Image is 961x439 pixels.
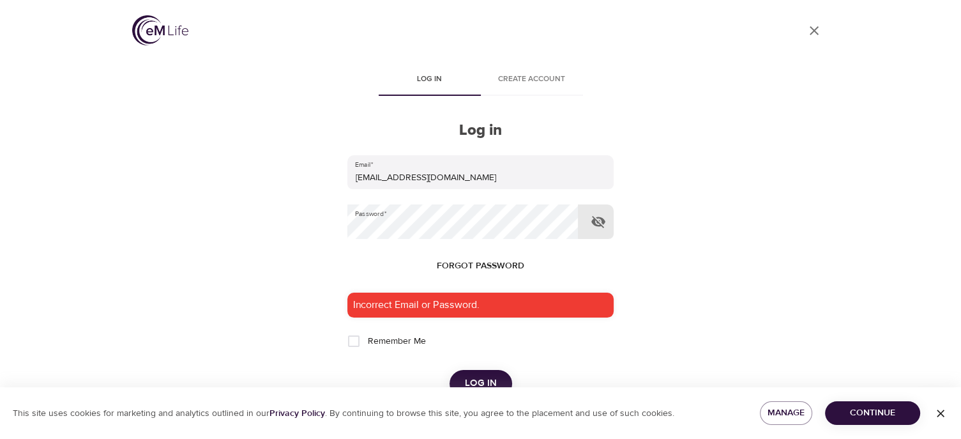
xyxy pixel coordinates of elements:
span: Manage [770,405,802,421]
button: Log in [450,370,512,397]
div: Incorrect Email or Password. [347,293,613,318]
a: close [799,15,829,46]
button: Manage [760,401,812,425]
img: logo [132,15,188,45]
span: Log in [465,375,497,392]
span: Continue [835,405,910,421]
span: Remember Me [367,335,425,348]
a: Privacy Policy [269,408,325,419]
span: Create account [488,73,575,86]
span: Log in [386,73,473,86]
h2: Log in [347,121,613,140]
span: Forgot password [437,258,524,274]
div: disabled tabs example [347,65,613,96]
button: Continue [825,401,920,425]
button: Forgot password [432,254,529,278]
